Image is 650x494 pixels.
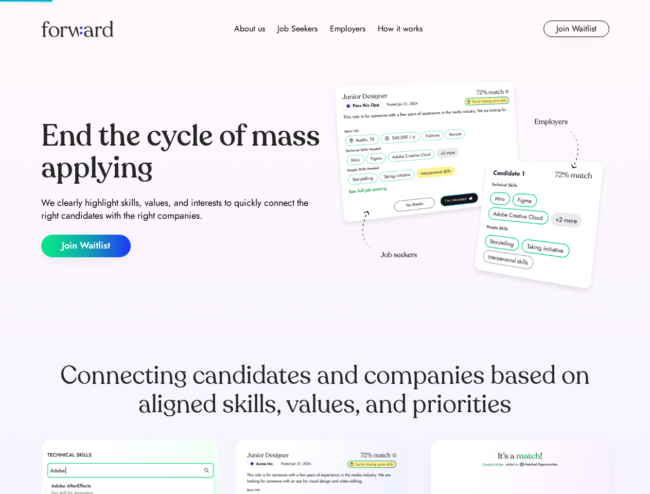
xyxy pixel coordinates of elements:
div: About us [234,23,265,35]
div: Employers [330,23,365,35]
div: Connecting candidates and companies based on aligned skills, values, and priorities [41,361,609,419]
button: Join Waitlist [41,235,131,257]
div: Job Seekers [277,23,318,35]
div: How it works [378,23,423,35]
img: Forward logo [41,21,113,37]
div: End the cycle of mass applying [41,120,321,184]
button: Join Waitlist [543,21,609,37]
div: We clearly highlight skills, values, and interests to quickly connect the right candidates with t... [41,197,321,222]
img: hero-image.png [329,78,609,299]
